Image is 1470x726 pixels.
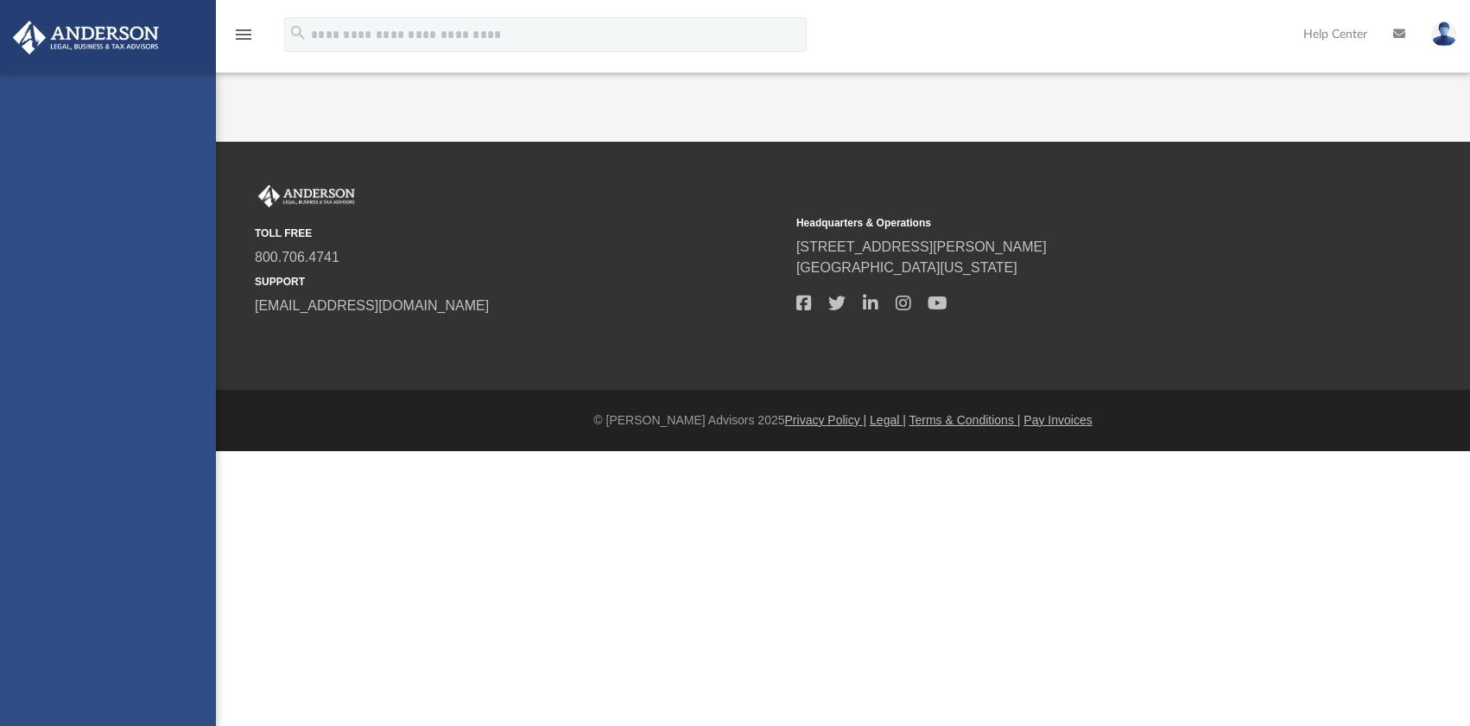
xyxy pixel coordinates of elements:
small: SUPPORT [255,274,784,290]
img: Anderson Advisors Platinum Portal [8,21,164,54]
i: menu [233,24,254,45]
a: [GEOGRAPHIC_DATA][US_STATE] [796,260,1017,275]
a: 800.706.4741 [255,250,339,264]
small: Headquarters & Operations [796,215,1326,231]
i: search [288,23,307,42]
a: Terms & Conditions | [909,413,1021,427]
a: Legal | [870,413,906,427]
a: menu [233,33,254,45]
a: [STREET_ADDRESS][PERSON_NAME] [796,239,1047,254]
small: TOLL FREE [255,226,784,241]
img: Anderson Advisors Platinum Portal [255,185,358,207]
a: [EMAIL_ADDRESS][DOMAIN_NAME] [255,298,489,313]
div: © [PERSON_NAME] Advisors 2025 [216,411,1470,430]
a: Pay Invoices [1023,413,1092,427]
a: Privacy Policy | [785,413,867,427]
img: User Pic [1431,22,1457,47]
